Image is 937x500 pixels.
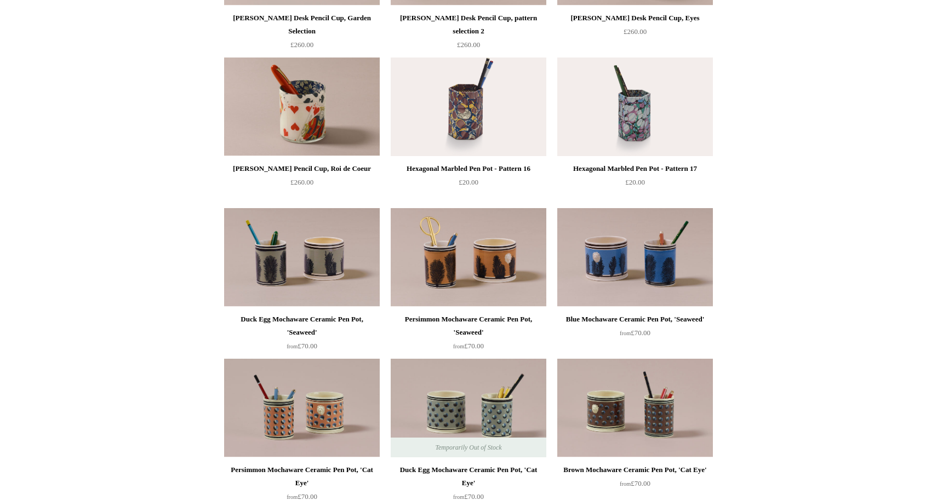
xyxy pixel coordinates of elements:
div: [PERSON_NAME] Pencil Cup, Roi de Coeur [227,162,377,175]
span: £260.00 [624,27,647,36]
div: Duck Egg Mochaware Ceramic Pen Pot, 'Seaweed' [227,313,377,339]
div: Persimmon Mochaware Ceramic Pen Pot, 'Seaweed' [393,313,544,339]
a: Hexagonal Marbled Pen Pot - Pattern 16 Hexagonal Marbled Pen Pot - Pattern 16 [391,58,546,156]
span: from [620,481,631,487]
span: from [620,330,631,336]
span: £70.00 [620,479,650,487]
img: Duck Egg Mochaware Ceramic Pen Pot, 'Seaweed' [224,208,380,307]
a: Hexagonal Marbled Pen Pot - Pattern 17 £20.00 [557,162,713,207]
div: Blue Mochaware Ceramic Pen Pot, 'Seaweed' [560,313,710,326]
a: Brown Mochaware Ceramic Pen Pot, 'Cat Eye' Brown Mochaware Ceramic Pen Pot, 'Cat Eye' [557,359,713,457]
span: £20.00 [459,178,478,186]
img: Brown Mochaware Ceramic Pen Pot, 'Cat Eye' [557,359,713,457]
a: [PERSON_NAME] Pencil Cup, Roi de Coeur £260.00 [224,162,380,207]
img: Blue Mochaware Ceramic Pen Pot, 'Seaweed' [557,208,713,307]
div: [PERSON_NAME] Desk Pencil Cup, Eyes [560,12,710,25]
div: Persimmon Mochaware Ceramic Pen Pot, 'Cat Eye' [227,463,377,490]
a: John Derian Desk Pencil Cup, Roi de Coeur John Derian Desk Pencil Cup, Roi de Coeur [224,58,380,156]
span: £20.00 [625,178,645,186]
img: Hexagonal Marbled Pen Pot - Pattern 17 [557,58,713,156]
div: [PERSON_NAME] Desk Pencil Cup, Garden Selection [227,12,377,38]
a: Blue Mochaware Ceramic Pen Pot, 'Seaweed' from£70.00 [557,313,713,358]
div: Hexagonal Marbled Pen Pot - Pattern 17 [560,162,710,175]
img: Duck Egg Mochaware Ceramic Pen Pot, 'Cat Eye' [391,359,546,457]
img: Persimmon Mochaware Ceramic Pen Pot, 'Seaweed' [391,208,546,307]
span: £260.00 [290,178,313,186]
a: Duck Egg Mochaware Ceramic Pen Pot, 'Seaweed' Duck Egg Mochaware Ceramic Pen Pot, 'Seaweed' [224,208,380,307]
div: Hexagonal Marbled Pen Pot - Pattern 16 [393,162,544,175]
span: £70.00 [620,329,650,337]
span: from [453,343,464,349]
a: [PERSON_NAME] Desk Pencil Cup, Garden Selection £260.00 [224,12,380,56]
a: Persimmon Mochaware Ceramic Pen Pot, 'Seaweed' Persimmon Mochaware Ceramic Pen Pot, 'Seaweed' [391,208,546,307]
a: Persimmon Mochaware Ceramic Pen Pot, 'Seaweed' from£70.00 [391,313,546,358]
a: [PERSON_NAME] Desk Pencil Cup, Eyes £260.00 [557,12,713,56]
span: £260.00 [457,41,480,49]
a: Blue Mochaware Ceramic Pen Pot, 'Seaweed' Blue Mochaware Ceramic Pen Pot, 'Seaweed' [557,208,713,307]
span: from [453,494,464,500]
a: Duck Egg Mochaware Ceramic Pen Pot, 'Cat Eye' Duck Egg Mochaware Ceramic Pen Pot, 'Cat Eye' Tempo... [391,359,546,457]
span: Temporarily Out of Stock [424,438,512,457]
div: Brown Mochaware Ceramic Pen Pot, 'Cat Eye' [560,463,710,476]
img: Persimmon Mochaware Ceramic Pen Pot, 'Cat Eye' [224,359,380,457]
a: [PERSON_NAME] Desk Pencil Cup, pattern selection 2 £260.00 [391,12,546,56]
a: Duck Egg Mochaware Ceramic Pen Pot, 'Seaweed' from£70.00 [224,313,380,358]
span: £70.00 [453,342,484,350]
div: [PERSON_NAME] Desk Pencil Cup, pattern selection 2 [393,12,544,38]
div: Duck Egg Mochaware Ceramic Pen Pot, 'Cat Eye' [393,463,544,490]
span: from [287,494,298,500]
span: £260.00 [290,41,313,49]
span: from [287,343,298,349]
span: £70.00 [287,342,317,350]
img: John Derian Desk Pencil Cup, Roi de Coeur [224,58,380,156]
a: Hexagonal Marbled Pen Pot - Pattern 16 £20.00 [391,162,546,207]
a: Hexagonal Marbled Pen Pot - Pattern 17 Hexagonal Marbled Pen Pot - Pattern 17 [557,58,713,156]
a: Persimmon Mochaware Ceramic Pen Pot, 'Cat Eye' Persimmon Mochaware Ceramic Pen Pot, 'Cat Eye' [224,359,380,457]
img: Hexagonal Marbled Pen Pot - Pattern 16 [391,58,546,156]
